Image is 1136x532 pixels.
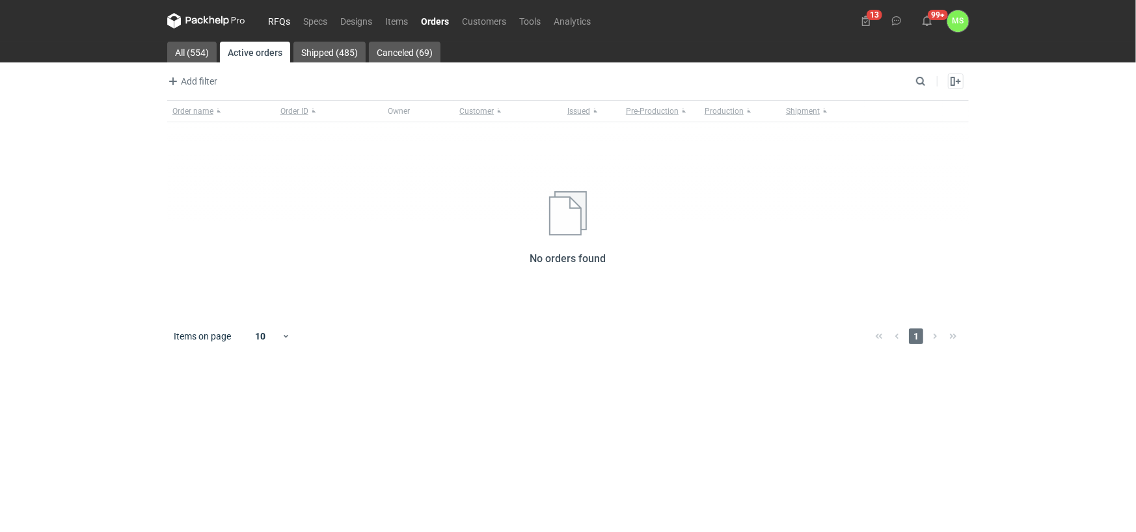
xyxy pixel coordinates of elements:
button: 13 [856,10,876,31]
svg: Packhelp Pro [167,13,245,29]
a: Canceled (69) [369,42,440,62]
a: Active orders [220,42,290,62]
div: Magdalena Szumiło [947,10,969,32]
a: Tools [513,13,547,29]
a: Shipped (485) [293,42,366,62]
span: Items on page [174,330,231,343]
a: Designs [334,13,379,29]
a: Orders [414,13,455,29]
span: 1 [909,328,923,344]
button: Add filter [165,73,218,89]
div: 10 [239,327,282,345]
a: Items [379,13,414,29]
input: Search [913,73,954,89]
a: RFQs [262,13,297,29]
h2: No orders found [530,251,606,267]
span: Add filter [165,73,217,89]
button: MS [947,10,969,32]
a: Analytics [547,13,597,29]
a: All (554) [167,42,217,62]
button: 99+ [917,10,938,31]
a: Customers [455,13,513,29]
a: Specs [297,13,334,29]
